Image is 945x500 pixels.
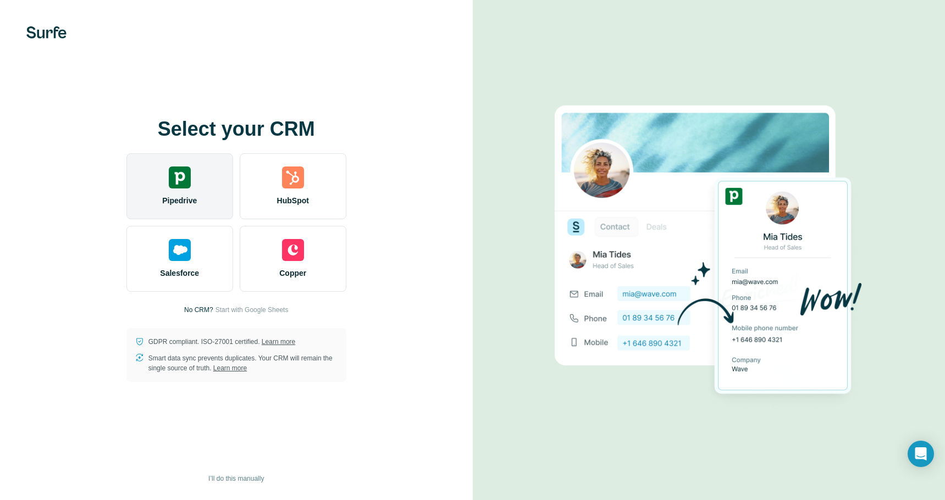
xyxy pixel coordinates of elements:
img: copper's logo [282,239,304,261]
img: PIPEDRIVE image [555,87,863,413]
div: Open Intercom Messenger [908,441,934,467]
span: Copper [279,268,306,279]
p: Smart data sync prevents duplicates. Your CRM will remain the single source of truth. [148,353,338,373]
img: Surfe's logo [26,26,67,38]
img: hubspot's logo [282,166,304,188]
span: Salesforce [160,268,199,279]
h1: Select your CRM [126,118,346,140]
button: I’ll do this manually [201,470,272,487]
img: pipedrive's logo [169,166,191,188]
img: salesforce's logo [169,239,191,261]
p: No CRM? [184,305,213,315]
span: HubSpot [277,195,309,206]
p: GDPR compliant. ISO-27001 certified. [148,337,295,347]
span: I’ll do this manually [208,474,264,484]
span: Pipedrive [162,195,197,206]
button: Start with Google Sheets [215,305,289,315]
a: Learn more [213,364,247,372]
a: Learn more [262,338,295,346]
